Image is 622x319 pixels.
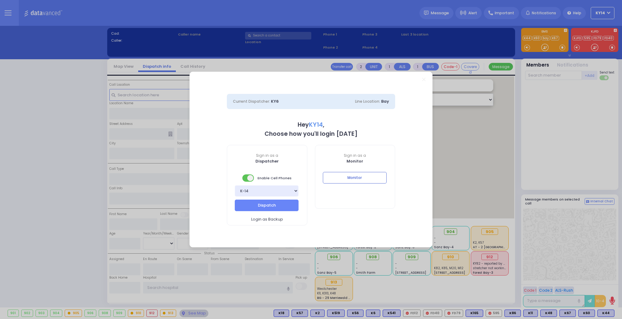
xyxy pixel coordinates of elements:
[309,121,323,129] span: KY14
[242,174,292,182] span: Enable Cell Phones
[265,130,357,138] b: Choose how you'll login [DATE]
[355,99,380,104] span: Line Location:
[298,121,324,129] b: Hey ,
[323,172,387,184] button: Monitor
[271,98,279,104] span: KY6
[422,78,425,81] a: Close
[227,153,307,158] span: Sign in as a
[347,158,363,164] b: Monitor
[235,200,299,211] button: Dispatch
[233,99,270,104] span: Current Dispatcher:
[315,153,395,158] span: Sign in as a
[381,98,389,104] span: Bay
[255,158,279,164] b: Dispatcher
[251,216,283,222] span: Login as Backup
